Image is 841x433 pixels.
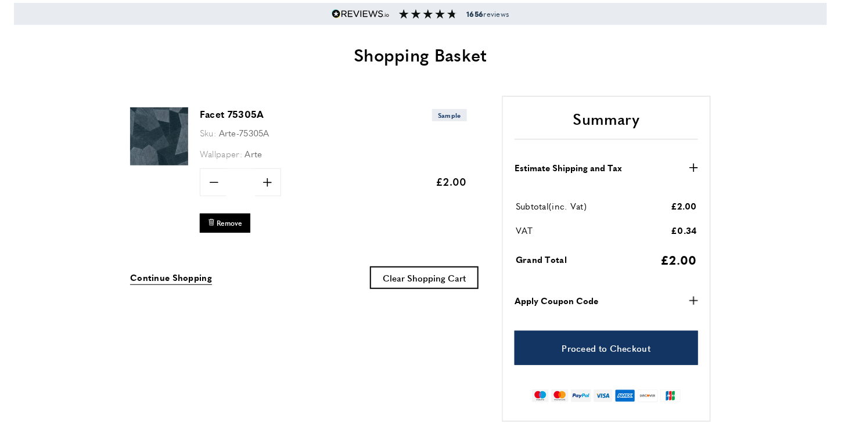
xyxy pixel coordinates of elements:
[515,331,698,365] a: Proceed to Checkout
[515,294,598,308] strong: Apply Coupon Code
[432,109,467,121] span: Sample
[354,42,487,67] span: Shopping Basket
[515,109,698,140] h2: Summary
[245,147,262,160] span: Arte
[130,270,212,285] a: Continue Shopping
[516,224,533,236] span: VAT
[332,9,390,19] img: Reviews.io 5 stars
[515,294,698,308] button: Apply Coupon Code
[516,200,549,212] span: Subtotal
[436,174,468,189] span: £2.00
[671,200,698,212] span: £2.00
[660,389,681,402] img: jcb
[466,9,483,19] strong: 1656
[200,127,216,139] span: Sku:
[399,9,457,19] img: Reviews section
[515,161,622,175] strong: Estimate Shipping and Tax
[551,389,568,402] img: mastercard
[130,271,212,283] span: Continue Shopping
[219,127,269,139] span: Arte-75305A
[571,389,591,402] img: paypal
[130,157,188,167] a: Facet 75305A
[383,272,466,284] span: Clear Shopping Cart
[200,107,264,121] a: Facet 75305A
[661,251,698,268] span: £2.00
[516,253,567,265] span: Grand Total
[130,107,188,165] img: Facet 75305A
[217,218,242,228] span: Remove
[200,147,242,160] span: Wallpaper:
[532,389,549,402] img: maestro
[466,9,509,19] span: reviews
[615,389,635,402] img: american-express
[200,214,250,233] button: Remove Facet 75305A
[671,224,698,236] span: £0.34
[638,389,658,402] img: discover
[515,161,698,175] button: Estimate Shipping and Tax
[549,200,587,212] span: (inc. Vat)
[594,389,613,402] img: visa
[370,266,479,289] button: Clear Shopping Cart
